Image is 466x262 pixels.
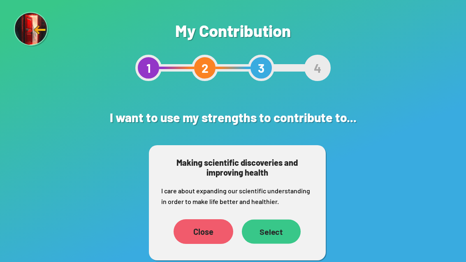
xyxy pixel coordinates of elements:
[192,55,218,81] div: 2
[304,55,331,81] div: 4
[241,219,300,243] div: Select
[161,185,313,207] p: I care about expanding our scientific understanding in order to make life better and healthier.
[161,158,313,177] h3: Making scientific discoveries and improving health
[69,102,398,133] h2: I want to use my strengths to contribute to...
[14,12,49,47] img: Exit
[248,55,274,81] div: 3
[135,55,162,81] div: 1
[135,21,331,40] h1: My Contribution
[174,219,233,244] div: Close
